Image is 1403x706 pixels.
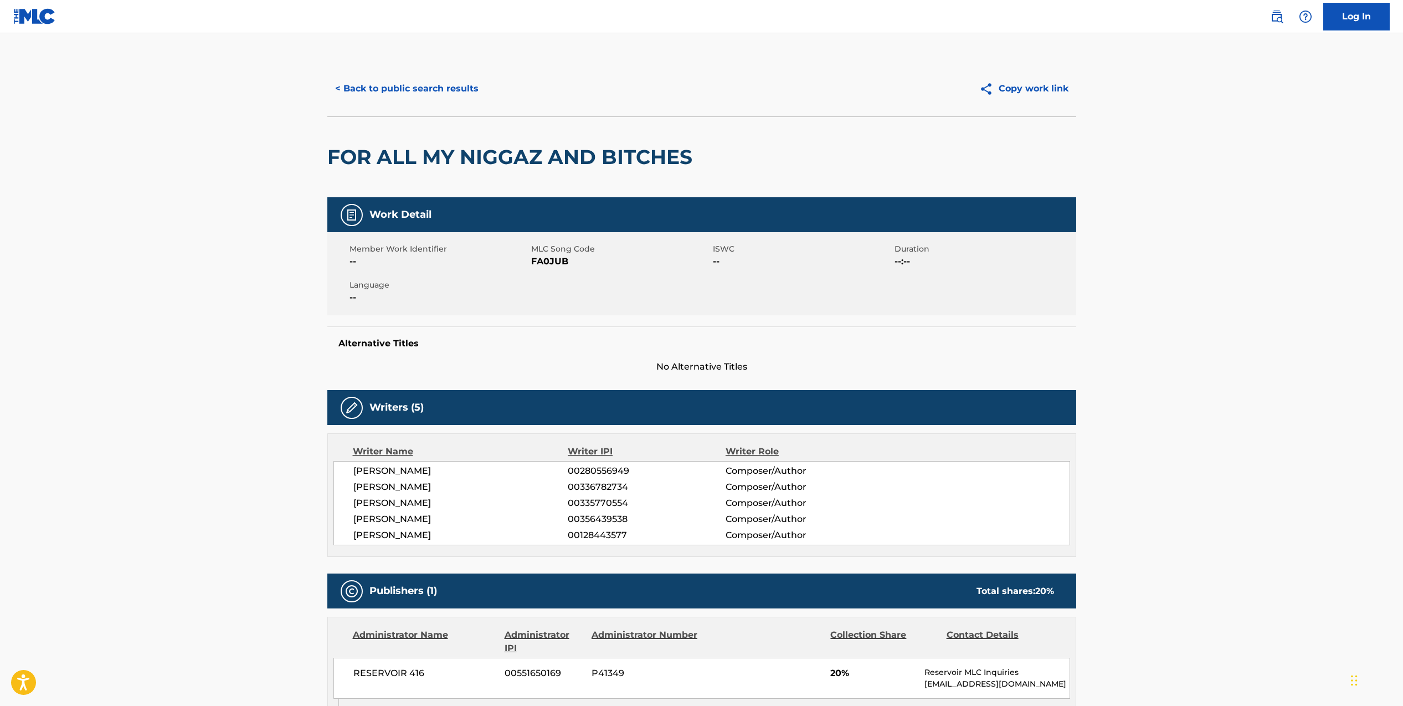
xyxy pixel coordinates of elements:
h5: Writers (5) [369,401,424,414]
span: 00356439538 [568,513,725,526]
span: Composer/Author [726,513,869,526]
div: Writer IPI [568,445,726,458]
span: Composer/Author [726,529,869,542]
span: [PERSON_NAME] [353,529,568,542]
img: search [1270,10,1283,23]
span: Language [350,279,528,291]
span: P41349 [592,667,699,680]
div: Administrator Number [592,628,699,655]
img: MLC Logo [13,8,56,24]
h5: Alternative Titles [338,338,1065,349]
img: help [1299,10,1312,23]
span: RESERVOIR 416 [353,667,497,680]
span: 00128443577 [568,529,725,542]
div: Collection Share [830,628,938,655]
span: [PERSON_NAME] [353,513,568,526]
span: MLC Song Code [531,243,710,255]
span: 00551650169 [505,667,583,680]
span: -- [350,291,528,304]
span: Member Work Identifier [350,243,528,255]
div: Drag [1351,664,1358,697]
p: [EMAIL_ADDRESS][DOMAIN_NAME] [924,678,1069,690]
span: Duration [895,243,1073,255]
span: No Alternative Titles [327,360,1076,374]
span: [PERSON_NAME] [353,497,568,510]
span: FA0JUB [531,255,710,268]
img: Copy work link [979,82,999,96]
button: < Back to public search results [327,75,486,103]
h5: Publishers (1) [369,585,437,597]
button: Copy work link [972,75,1076,103]
span: 20% [830,667,916,680]
img: Publishers [345,585,358,598]
div: Writer Name [353,445,568,458]
span: -- [350,255,528,268]
span: --:-- [895,255,1073,268]
span: 00280556949 [568,464,725,478]
div: Contact Details [947,628,1054,655]
span: ISWC [713,243,892,255]
span: [PERSON_NAME] [353,464,568,478]
div: Administrator IPI [505,628,583,655]
p: Reservoir MLC Inquiries [924,667,1069,678]
span: -- [713,255,892,268]
span: Composer/Author [726,497,869,510]
h2: FOR ALL MY NIGGAZ AND BITCHES [327,145,698,170]
span: 00336782734 [568,480,725,494]
img: Work Detail [345,208,358,222]
a: Log In [1323,3,1390,30]
span: 00335770554 [568,497,725,510]
a: Public Search [1266,6,1288,28]
div: Administrator Name [353,628,496,655]
div: Help [1294,6,1317,28]
span: Composer/Author [726,464,869,478]
span: 20 % [1035,586,1054,596]
div: Total shares: [977,585,1054,598]
div: Writer Role [726,445,869,458]
iframe: Chat Widget [1348,653,1403,706]
h5: Work Detail [369,208,431,221]
span: [PERSON_NAME] [353,480,568,494]
img: Writers [345,401,358,415]
span: Composer/Author [726,480,869,494]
